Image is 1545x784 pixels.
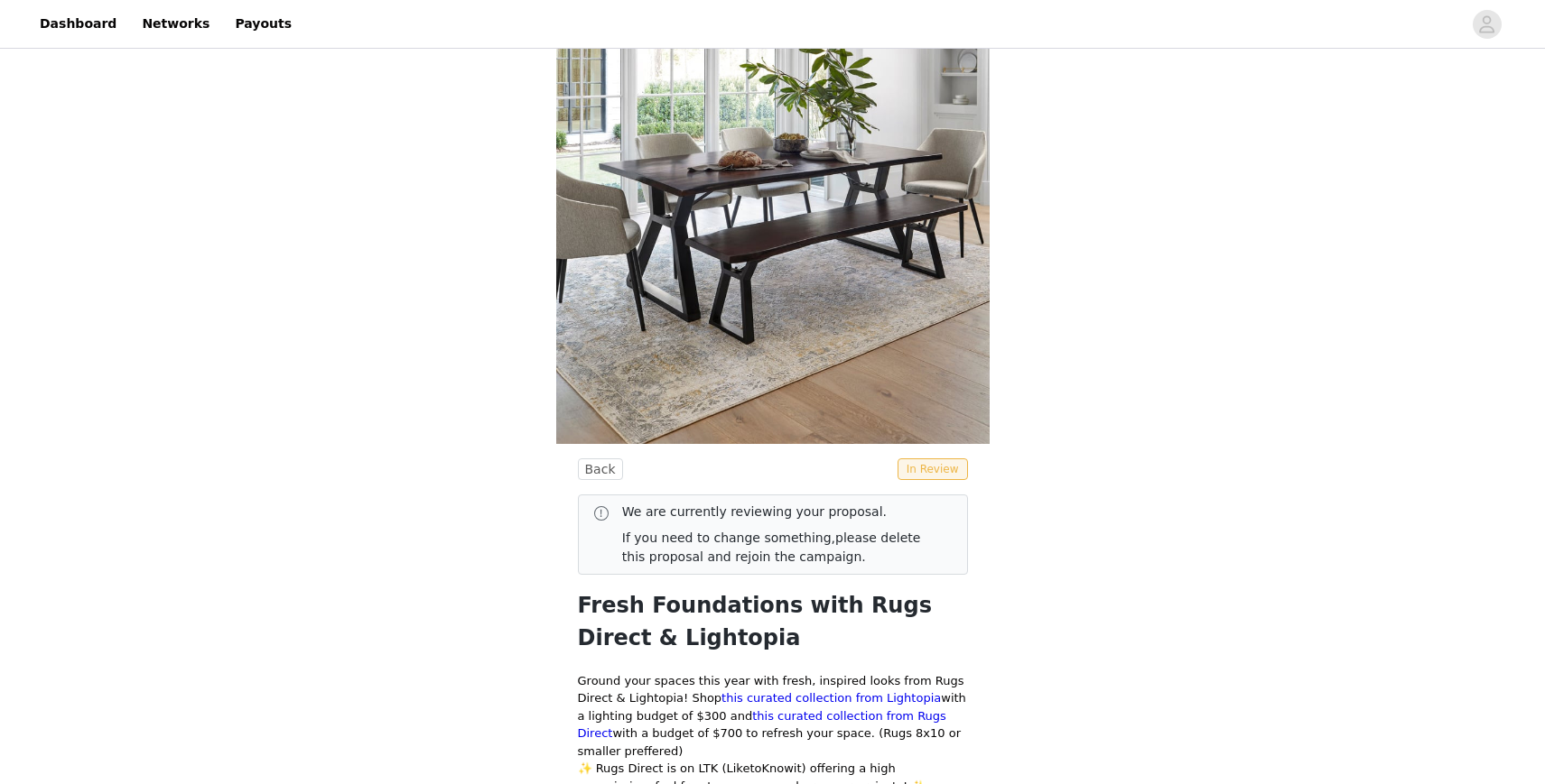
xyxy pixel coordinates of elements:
[622,529,938,567] p: If you need to change something,
[578,709,946,741] a: this curated collection from Rugs Direct
[29,4,127,44] a: Dashboard
[721,691,941,705] a: this curated collection from Lightopia
[224,4,302,44] a: Payouts
[578,674,966,758] span: Ground your spaces this year with fresh, inspired looks from Rugs Direct & Lightopia! Shop with a...
[131,4,220,44] a: Networks
[578,589,968,654] h1: Fresh Foundations with Rugs Direct & Lightopia
[578,458,623,480] button: Back
[1478,10,1495,39] div: avatar
[898,458,968,480] span: In Review
[622,503,938,521] p: We are currently reviewing your proposal.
